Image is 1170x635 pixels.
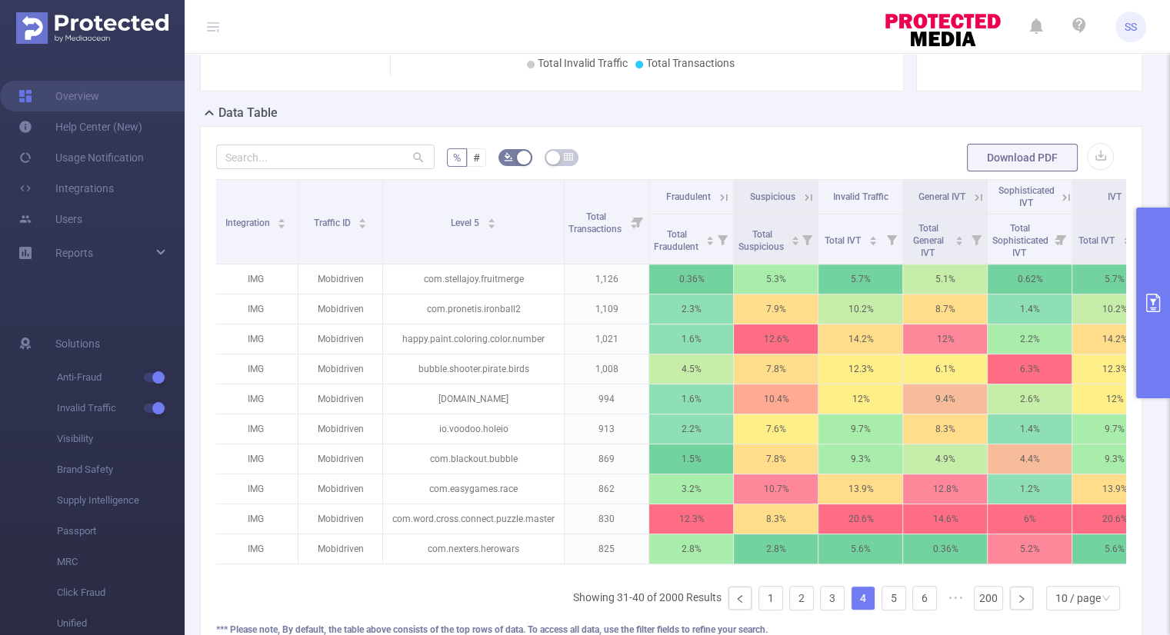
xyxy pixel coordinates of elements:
[649,534,733,564] p: 2.8%
[18,81,99,111] a: Overview
[18,173,114,204] a: Integrations
[383,414,564,444] p: io.voodoo.holeio
[734,534,818,564] p: 2.8%
[734,354,818,384] p: 7.8%
[649,294,733,324] p: 2.3%
[706,239,715,244] i: icon: caret-down
[988,264,1072,294] p: 0.62%
[473,151,480,164] span: #
[383,294,564,324] p: com.pronetis.ironball2
[653,229,700,252] span: Total Fraudulent
[758,586,783,610] li: 1
[868,239,877,244] i: icon: caret-down
[298,444,382,474] p: Mobidriven
[903,384,987,414] p: 9.4%
[565,444,648,474] p: 869
[821,587,844,610] a: 3
[451,218,482,228] span: Level 5
[918,191,965,202] span: General IVT
[818,264,902,294] p: 5.7%
[868,234,878,243] div: Sort
[214,534,298,564] p: IMG
[750,191,795,202] span: Suspicious
[790,587,813,610] a: 2
[988,444,1072,474] p: 4.4%
[487,216,496,225] div: Sort
[214,384,298,414] p: IMG
[564,152,573,161] i: icon: table
[57,424,185,454] span: Visibility
[55,247,93,259] span: Reports
[649,504,733,534] p: 12.3%
[565,354,648,384] p: 1,008
[383,504,564,534] p: com.word.cross.connect.puzzle.master
[759,587,782,610] a: 1
[988,414,1072,444] p: 1.4%
[988,294,1072,324] p: 1.4%
[818,444,902,474] p: 9.3%
[538,57,628,69] span: Total Invalid Traffic
[298,474,382,504] p: Mobidriven
[988,354,1072,384] p: 6.3%
[791,234,800,243] div: Sort
[903,294,987,324] p: 8.7%
[358,222,367,227] i: icon: caret-down
[868,234,877,238] i: icon: caret-up
[988,534,1072,564] p: 5.2%
[218,104,278,122] h2: Data Table
[988,474,1072,504] p: 1.2%
[565,294,648,324] p: 1,109
[565,414,648,444] p: 913
[383,534,564,564] p: com.nexters.herowars
[1072,294,1156,324] p: 10.2%
[818,534,902,564] p: 5.6%
[57,516,185,547] span: Passport
[504,152,513,161] i: icon: bg-colors
[277,216,286,225] div: Sort
[738,229,785,252] span: Total Suspicious
[649,264,733,294] p: 0.36%
[649,444,733,474] p: 1.5%
[298,534,382,564] p: Mobidriven
[1055,587,1101,610] div: 10 / page
[1072,474,1156,504] p: 13.9%
[792,239,800,244] i: icon: caret-down
[734,384,818,414] p: 10.4%
[818,294,902,324] p: 10.2%
[881,214,902,264] i: Filter menu
[214,474,298,504] p: IMG
[18,204,82,234] a: Users
[565,504,648,534] p: 830
[912,586,937,610] li: 6
[988,384,1072,414] p: 2.6%
[734,504,818,534] p: 8.3%
[225,218,272,228] span: Integration
[943,586,968,610] span: •••
[1072,324,1156,354] p: 14.2%
[214,414,298,444] p: IMG
[818,324,902,354] p: 14.2%
[214,504,298,534] p: IMG
[712,214,733,264] i: Filter menu
[383,444,564,474] p: com.blackout.bubble
[965,214,987,264] i: Filter menu
[943,586,968,610] li: Next 5 Pages
[734,324,818,354] p: 12.6%
[57,362,185,393] span: Anti-Fraud
[565,534,648,564] p: 825
[57,485,185,516] span: Supply Intelligence
[882,586,906,610] li: 5
[913,223,944,258] span: Total General IVT
[383,384,564,414] p: [DOMAIN_NAME]
[298,384,382,414] p: Mobidriven
[1102,593,1111,604] i: icon: down
[1072,264,1156,294] p: 5.7%
[278,222,286,227] i: icon: caret-down
[734,264,818,294] p: 5.3%
[705,234,715,243] div: Sort
[488,222,496,227] i: icon: caret-down
[975,587,1002,610] a: 200
[278,216,286,221] i: icon: caret-up
[16,12,168,44] img: Protected Media
[833,191,888,202] span: Invalid Traffic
